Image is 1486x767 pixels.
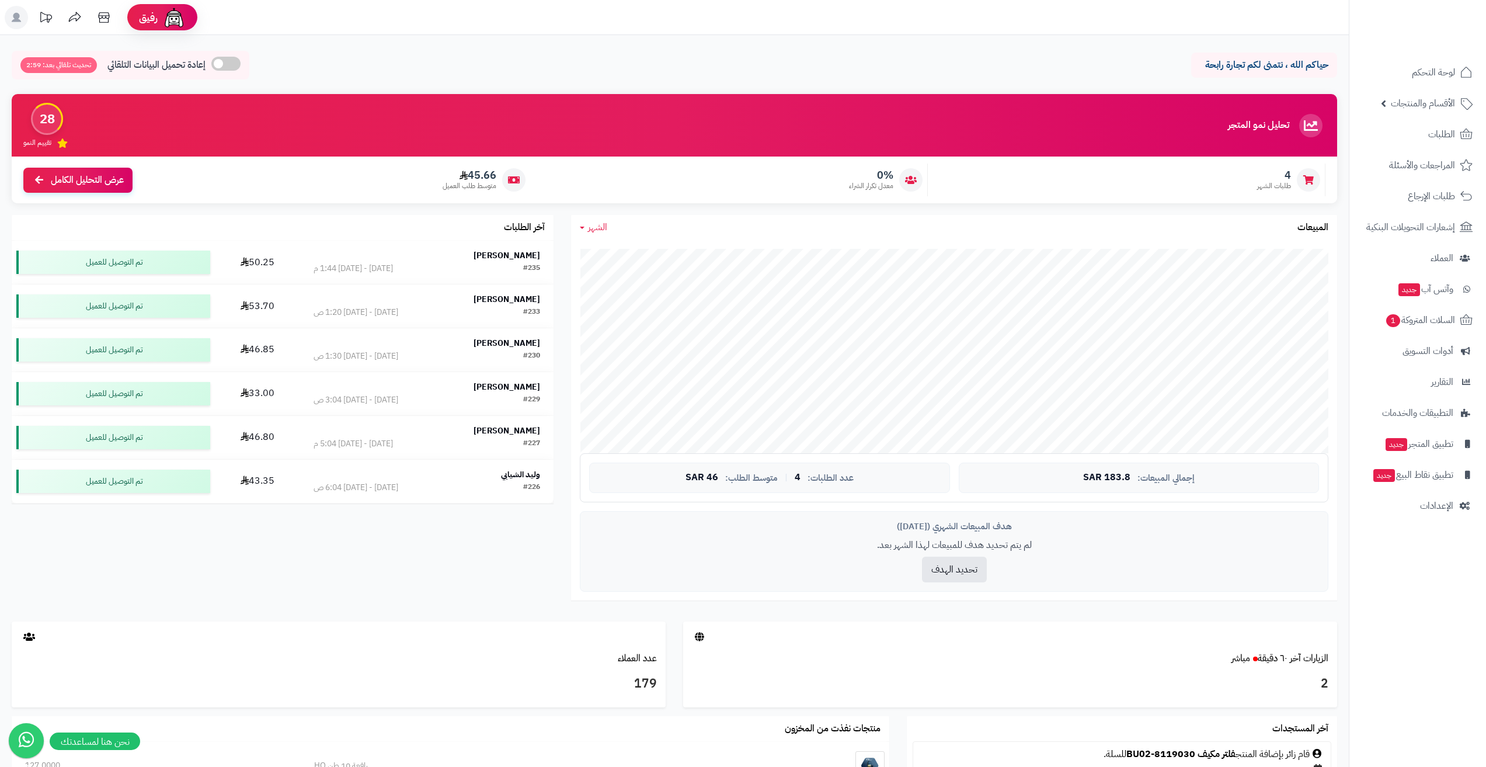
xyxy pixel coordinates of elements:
span: 45.66 [443,169,496,182]
a: تطبيق المتجرجديد [1356,430,1479,458]
a: التطبيقات والخدمات [1356,399,1479,427]
span: متوسط الطلب: [725,473,778,483]
a: تطبيق نقاط البيعجديد [1356,461,1479,489]
div: #226 [523,482,540,494]
div: [DATE] - [DATE] 5:04 م [314,438,393,450]
div: هدف المبيعات الشهري ([DATE]) [589,520,1319,533]
h3: آخر الطلبات [504,223,545,233]
span: إعادة تحميل البيانات التلقائي [107,58,206,72]
div: #229 [523,394,540,406]
span: تحديث تلقائي بعد: 2:59 [20,57,97,73]
div: [DATE] - [DATE] 6:04 ص [314,482,398,494]
div: تم التوصيل للعميل [16,426,210,449]
span: رفيق [139,11,158,25]
span: 183.8 SAR [1083,473,1130,483]
h3: 179 [20,674,657,694]
a: الإعدادات [1356,492,1479,520]
span: معدل تكرار الشراء [849,181,893,191]
span: 1 [1386,314,1400,327]
span: العملاء [1431,250,1453,266]
img: logo-2.png [1407,33,1475,57]
div: تم التوصيل للعميل [16,294,210,318]
span: إشعارات التحويلات البنكية [1366,219,1455,235]
span: عرض التحليل الكامل [51,173,124,187]
strong: [PERSON_NAME] [474,381,540,393]
div: #235 [523,263,540,275]
a: الطلبات [1356,120,1479,148]
div: #233 [523,307,540,318]
span: 4 [1257,169,1291,182]
span: عدد الطلبات: [808,473,854,483]
span: الأقسام والمنتجات [1391,95,1455,112]
h3: تحليل نمو المتجر [1228,120,1289,131]
span: طلبات الإرجاع [1408,188,1455,204]
a: وآتس آبجديد [1356,275,1479,303]
div: [DATE] - [DATE] 1:44 م [314,263,393,275]
a: عدد العملاء [618,651,657,665]
div: تم التوصيل للعميل [16,338,210,362]
span: التطبيقات والخدمات [1382,405,1453,421]
div: [DATE] - [DATE] 3:04 ص [314,394,398,406]
div: [DATE] - [DATE] 1:30 ص [314,350,398,362]
button: تحديد الهدف [922,557,987,582]
img: ai-face.png [162,6,186,29]
a: إشعارات التحويلات البنكية [1356,213,1479,241]
span: تقييم النمو [23,138,51,148]
h3: المبيعات [1297,223,1328,233]
p: لم يتم تحديد هدف للمبيعات لهذا الشهر بعد. [589,539,1319,552]
h3: 2 [692,674,1328,694]
td: 50.25 [215,241,300,284]
span: تطبيق نقاط البيع [1372,467,1453,483]
span: التقارير [1431,374,1453,390]
td: 46.85 [215,328,300,372]
a: الشهر [580,221,607,234]
span: جديد [1398,283,1420,296]
span: الطلبات [1428,126,1455,143]
a: المراجعات والأسئلة [1356,151,1479,179]
a: لوحة التحكم [1356,58,1479,86]
td: 46.80 [215,416,300,459]
span: وآتس آب [1397,281,1453,297]
strong: وليد الشيابي [501,468,540,481]
strong: [PERSON_NAME] [474,249,540,262]
span: متوسط طلب العميل [443,181,496,191]
a: الزيارات آخر ٦٠ دقيقةمباشر [1231,651,1328,665]
td: 53.70 [215,284,300,328]
div: قام زائر بإضافة المنتج للسلة. [919,748,1325,761]
div: تم التوصيل للعميل [16,382,210,405]
span: لوحة التحكم [1412,64,1455,81]
a: عرض التحليل الكامل [23,168,133,193]
span: إجمالي المبيعات: [1137,473,1195,483]
span: 4 [795,473,801,483]
a: العملاء [1356,244,1479,272]
span: الشهر [588,220,607,234]
td: 43.35 [215,460,300,503]
small: مباشر [1231,651,1250,665]
span: السلات المتروكة [1385,312,1455,328]
span: تطبيق المتجر [1384,436,1453,452]
a: فلتر مكيف 8119030-BU02 [1126,747,1236,761]
a: السلات المتروكة1 [1356,306,1479,334]
span: الإعدادات [1420,498,1453,514]
h3: منتجات نفذت من المخزون [785,724,881,734]
a: تحديثات المنصة [31,6,60,32]
span: 0% [849,169,893,182]
span: جديد [1373,469,1395,482]
span: المراجعات والأسئلة [1389,157,1455,173]
span: جديد [1386,438,1407,451]
span: 46 SAR [685,473,718,483]
td: 33.00 [215,372,300,415]
a: طلبات الإرجاع [1356,182,1479,210]
strong: [PERSON_NAME] [474,293,540,306]
h3: آخر المستجدات [1272,724,1328,734]
a: التقارير [1356,368,1479,396]
div: [DATE] - [DATE] 1:20 ص [314,307,398,318]
div: #227 [523,438,540,450]
div: تم التوصيل للعميل [16,251,210,274]
a: أدوات التسويق [1356,337,1479,365]
span: | [785,473,788,482]
strong: [PERSON_NAME] [474,337,540,349]
p: حياكم الله ، نتمنى لكم تجارة رابحة [1200,58,1328,72]
strong: [PERSON_NAME] [474,425,540,437]
span: طلبات الشهر [1257,181,1291,191]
